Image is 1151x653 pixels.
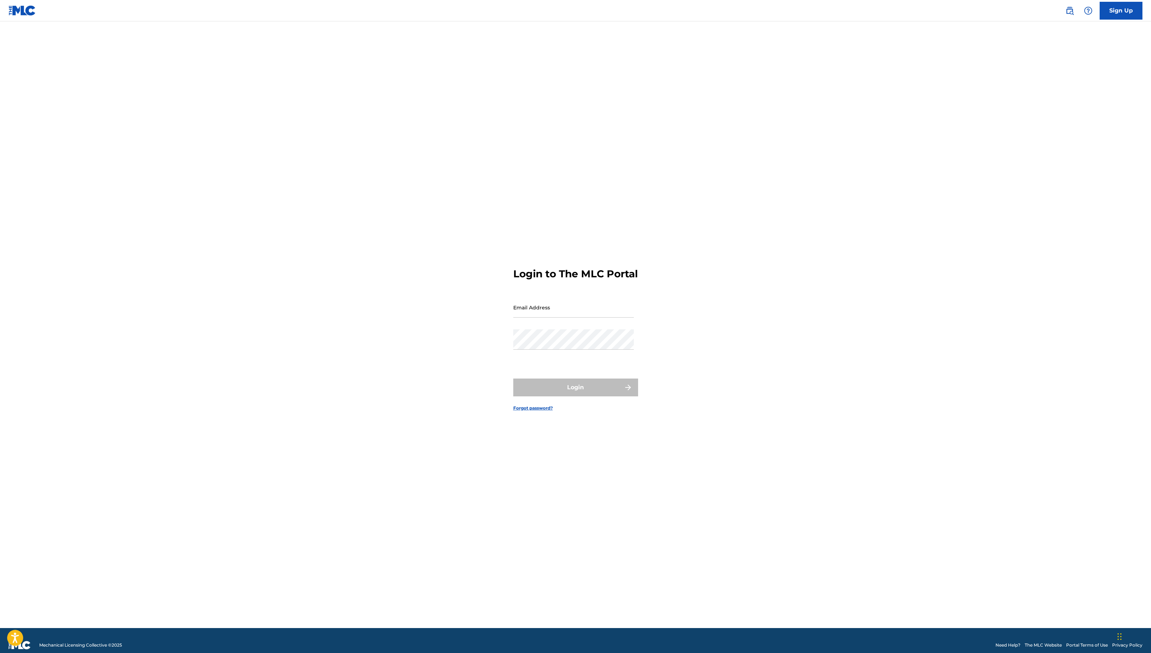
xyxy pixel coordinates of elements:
div: Help [1081,4,1095,18]
a: Sign Up [1100,2,1142,20]
a: Privacy Policy [1112,642,1142,648]
span: Mechanical Licensing Collective © 2025 [39,642,122,648]
img: help [1084,6,1093,15]
a: Forgot password? [513,405,553,411]
a: Public Search [1063,4,1077,18]
a: Portal Terms of Use [1066,642,1108,648]
iframe: Chat Widget [1115,619,1151,653]
a: The MLC Website [1025,642,1062,648]
img: search [1065,6,1074,15]
div: Drag [1117,626,1122,647]
img: MLC Logo [9,5,36,16]
img: logo [9,641,31,649]
a: Need Help? [995,642,1020,648]
h3: Login to The MLC Portal [513,268,638,280]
